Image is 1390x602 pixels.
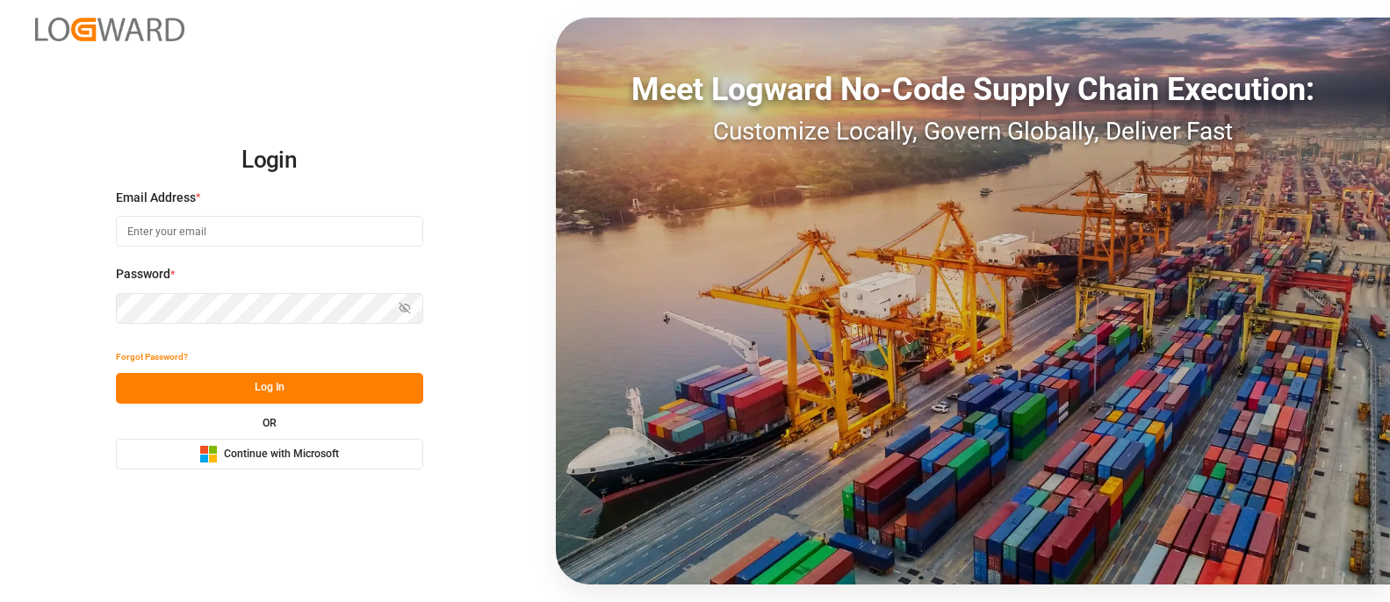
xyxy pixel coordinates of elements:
[224,447,339,462] span: Continue with Microsoft
[116,439,423,469] button: Continue with Microsoft
[35,18,184,41] img: Logward_new_orange.png
[263,418,277,428] small: OR
[116,133,423,189] h2: Login
[116,265,170,283] span: Password
[116,373,423,404] button: Log In
[116,189,196,207] span: Email Address
[116,216,423,247] input: Enter your email
[556,66,1390,113] div: Meet Logward No-Code Supply Chain Execution:
[556,113,1390,150] div: Customize Locally, Govern Globally, Deliver Fast
[116,342,188,373] button: Forgot Password?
